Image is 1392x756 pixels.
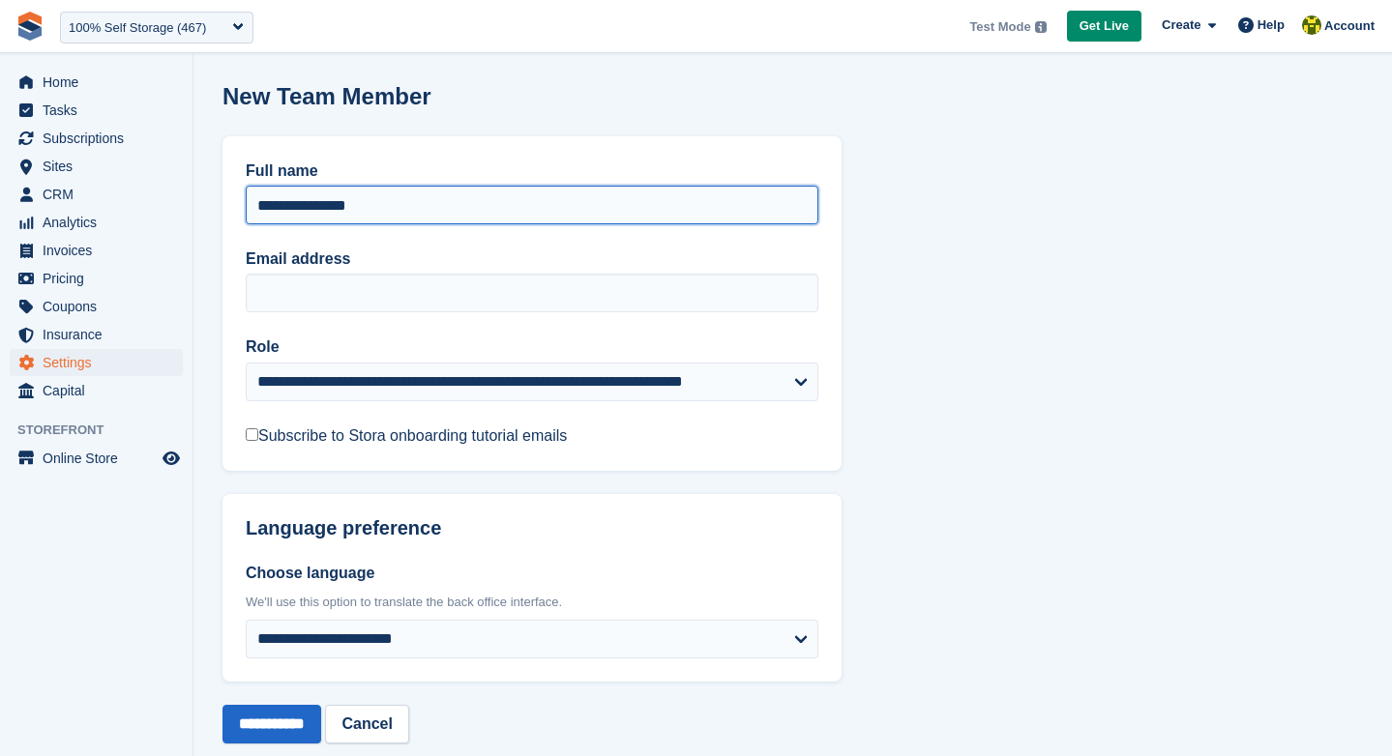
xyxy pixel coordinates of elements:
div: 100% Self Storage (467) [69,18,206,38]
a: Get Live [1067,11,1141,43]
span: Pricing [43,265,159,292]
a: menu [10,321,183,348]
a: menu [10,69,183,96]
span: Invoices [43,237,159,264]
a: menu [10,265,183,292]
a: menu [10,293,183,320]
label: Full name [246,160,818,183]
a: menu [10,125,183,152]
a: menu [10,377,183,404]
span: CRM [43,181,159,208]
span: Get Live [1080,16,1129,36]
label: Email address [246,247,818,271]
a: menu [10,181,183,208]
h2: Language preference [246,517,818,539]
a: menu [10,97,183,124]
img: stora-icon-8386f47178a22dfd0bd8f6a31ec36ba5ce8667c1dd55bd0f319d3a0aa187defe.svg [15,12,44,41]
span: Create [1162,15,1200,35]
a: menu [10,209,183,236]
span: Account [1324,16,1375,36]
a: menu [10,349,183,376]
label: Subscribe to Stora onboarding tutorial emails [246,426,567,446]
img: Rob Sweeney [1302,15,1321,35]
span: Coupons [43,293,159,320]
span: Capital [43,377,159,404]
a: menu [10,445,183,472]
span: Help [1258,15,1285,35]
span: Insurance [43,321,159,348]
input: Subscribe to Stora onboarding tutorial emails [246,428,258,441]
span: Test Mode [969,17,1030,37]
div: We'll use this option to translate the back office interface. [246,593,818,612]
label: Choose language [246,562,818,585]
span: Home [43,69,159,96]
a: Cancel [325,705,408,743]
span: Settings [43,349,159,376]
h1: New Team Member [222,83,431,109]
span: Analytics [43,209,159,236]
img: icon-info-grey-7440780725fd019a000dd9b08b2336e03edf1995a4989e88bcd33f0948082b44.svg [1035,21,1047,33]
label: Role [246,335,818,359]
a: menu [10,153,183,180]
span: Tasks [43,97,159,124]
a: Preview store [160,447,183,470]
span: Subscriptions [43,125,159,152]
span: Storefront [17,421,193,440]
span: Sites [43,153,159,180]
a: menu [10,237,183,264]
span: Online Store [43,445,159,472]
